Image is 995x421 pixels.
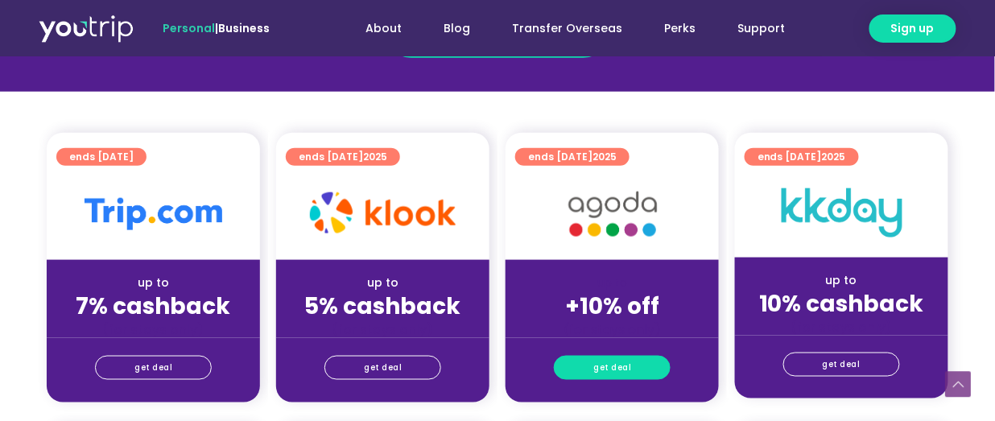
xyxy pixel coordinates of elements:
[134,357,172,379] span: get deal
[528,148,617,166] span: ends [DATE]
[69,148,134,166] span: ends [DATE]
[592,150,617,163] span: 2025
[745,148,859,166] a: ends [DATE]2025
[60,321,247,338] div: (for stays only)
[554,356,671,380] a: get deal
[289,274,477,291] div: up to
[313,14,806,43] nav: Menu
[364,357,402,379] span: get deal
[324,356,441,380] a: get deal
[163,20,215,36] span: Personal
[518,321,706,338] div: (for stays only)
[76,291,231,322] strong: 7% cashback
[423,14,491,43] a: Blog
[163,20,270,36] span: |
[597,274,627,291] span: up to
[218,20,270,36] a: Business
[491,14,643,43] a: Transfer Overseas
[748,272,935,289] div: up to
[345,14,423,43] a: About
[823,353,861,376] span: get deal
[515,148,630,166] a: ends [DATE]2025
[95,356,212,380] a: get deal
[758,148,846,166] span: ends [DATE]
[822,150,846,163] span: 2025
[289,321,477,338] div: (for stays only)
[286,148,400,166] a: ends [DATE]2025
[593,357,631,379] span: get deal
[748,319,935,336] div: (for stays only)
[783,353,900,377] a: get deal
[716,14,806,43] a: Support
[305,291,461,322] strong: 5% cashback
[299,148,387,166] span: ends [DATE]
[759,288,924,320] strong: 10% cashback
[56,148,147,166] a: ends [DATE]
[869,14,956,43] a: Sign up
[565,291,659,322] strong: +10% off
[363,150,387,163] span: 2025
[891,20,935,37] span: Sign up
[60,274,247,291] div: up to
[643,14,716,43] a: Perks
